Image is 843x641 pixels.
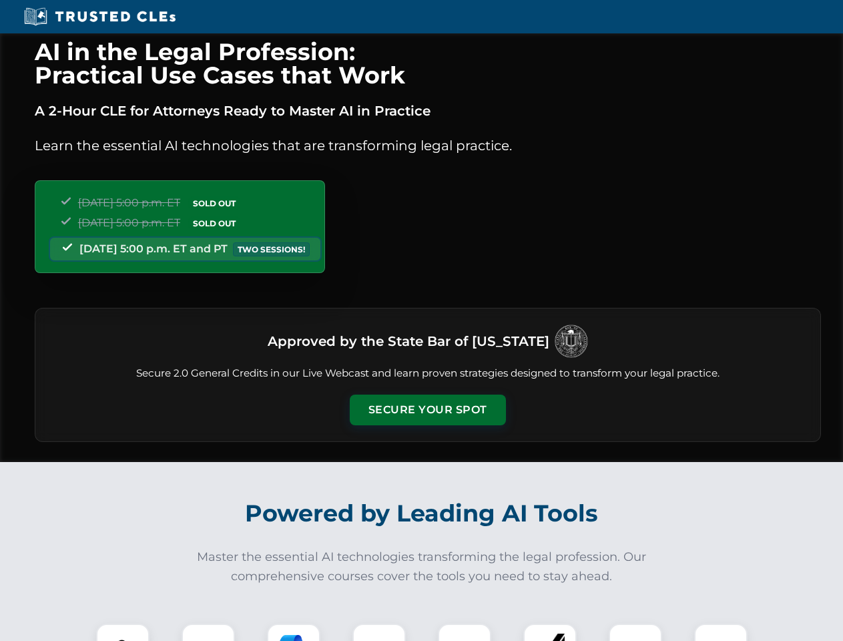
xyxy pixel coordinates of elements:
span: SOLD OUT [188,196,240,210]
p: Learn the essential AI technologies that are transforming legal practice. [35,135,821,156]
span: [DATE] 5:00 p.m. ET [78,196,180,209]
h3: Approved by the State Bar of [US_STATE] [268,329,549,353]
img: Trusted CLEs [20,7,180,27]
h2: Powered by Leading AI Tools [52,490,792,537]
p: Secure 2.0 General Credits in our Live Webcast and learn proven strategies designed to transform ... [51,366,804,381]
span: [DATE] 5:00 p.m. ET [78,216,180,229]
p: A 2-Hour CLE for Attorneys Ready to Master AI in Practice [35,100,821,122]
h1: AI in the Legal Profession: Practical Use Cases that Work [35,40,821,87]
img: Logo [555,325,588,358]
button: Secure Your Spot [350,395,506,425]
span: SOLD OUT [188,216,240,230]
p: Master the essential AI technologies transforming the legal profession. Our comprehensive courses... [188,548,655,586]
